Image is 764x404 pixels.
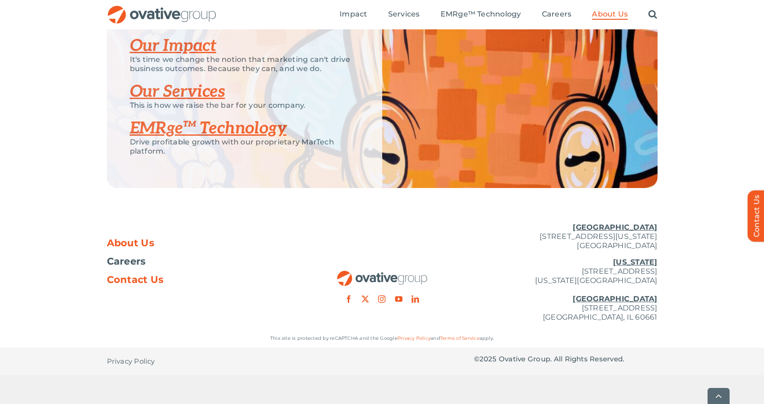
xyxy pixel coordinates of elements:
[107,238,290,284] nav: Footer Menu
[107,348,290,375] nav: Footer - Privacy Policy
[474,223,658,250] p: [STREET_ADDRESS][US_STATE] [GEOGRAPHIC_DATA]
[107,238,290,248] a: About Us
[107,334,658,343] p: This site is protected by reCAPTCHA and the Google and apply.
[107,275,164,284] span: Contact Us
[573,223,657,232] u: [GEOGRAPHIC_DATA]
[336,270,428,278] a: OG_Full_horizontal_RGB
[397,335,430,341] a: Privacy Policy
[130,82,225,102] a: Our Services
[340,10,367,20] a: Impact
[480,354,497,363] span: 2025
[107,238,155,248] span: About Us
[542,10,572,20] a: Careers
[592,10,628,19] span: About Us
[440,335,480,341] a: Terms of Service
[648,10,657,20] a: Search
[130,55,359,73] p: It's time we change the notion that marketing can't drive business outcomes. Because they can, an...
[378,295,385,303] a: instagram
[613,258,657,266] u: [US_STATE]
[362,295,369,303] a: twitter
[412,295,419,303] a: linkedin
[441,10,521,19] span: EMRge™ Technology
[130,101,359,110] p: This is how we raise the bar for your company.
[592,10,628,20] a: About Us
[441,10,521,20] a: EMRge™ Technology
[107,348,155,375] a: Privacy Policy
[340,10,367,19] span: Impact
[388,10,420,19] span: Services
[542,10,572,19] span: Careers
[474,258,658,322] p: [STREET_ADDRESS] [US_STATE][GEOGRAPHIC_DATA] [STREET_ADDRESS] [GEOGRAPHIC_DATA], IL 60661
[107,257,146,266] span: Careers
[573,294,657,303] u: [GEOGRAPHIC_DATA]
[107,5,217,13] a: OG_Full_horizontal_RGB
[107,357,155,366] span: Privacy Policy
[474,354,658,364] p: © Ovative Group. All Rights Reserved.
[345,295,352,303] a: facebook
[107,275,290,284] a: Contact Us
[130,118,287,138] a: EMRge™ Technology
[130,36,217,56] a: Our Impact
[107,257,290,266] a: Careers
[395,295,402,303] a: youtube
[388,10,420,20] a: Services
[130,138,359,156] p: Drive profitable growth with our proprietary MarTech platform.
